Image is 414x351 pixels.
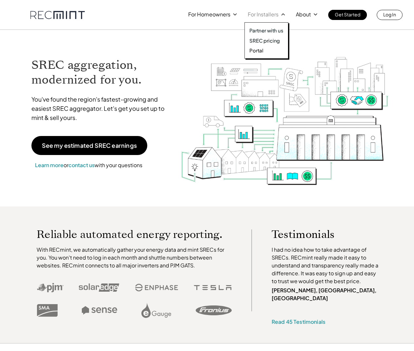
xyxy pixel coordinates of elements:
a: Read 45 Testimonials [272,318,325,325]
p: Log In [383,10,396,19]
p: With RECmint, we automatically gather your energy data and mint SRECs for you. You won't need to ... [37,246,232,269]
p: [PERSON_NAME], [GEOGRAPHIC_DATA], [GEOGRAPHIC_DATA] [272,286,382,302]
p: About [296,10,311,19]
p: Get Started [335,10,360,19]
a: Partner with us [249,27,283,34]
p: Portal [249,47,263,54]
h1: SREC aggregation, modernized for you. [31,58,171,87]
p: Reliable automated energy reporting. [37,229,232,239]
a: Log In [377,10,403,20]
a: Learn more [35,162,63,168]
p: See my estimated SREC earnings [42,143,137,148]
img: RECmint value cycle [180,40,389,187]
p: For Homeowners [188,10,230,19]
a: SREC pricing [249,37,283,44]
a: See my estimated SREC earnings [31,136,147,155]
a: Get Started [328,10,367,20]
p: SREC pricing [249,37,280,44]
p: or with your questions [31,161,146,169]
p: I had no idea how to take advantage of SRECs. RECmint really made it easy to understand and trans... [272,246,382,285]
p: You've found the region's fastest-growing and easiest SREC aggregator. Let's get you set up to mi... [31,95,171,122]
a: Portal [249,47,283,54]
a: contact us [68,162,95,168]
p: Testimonials [272,229,369,239]
p: For Installers [248,10,279,19]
